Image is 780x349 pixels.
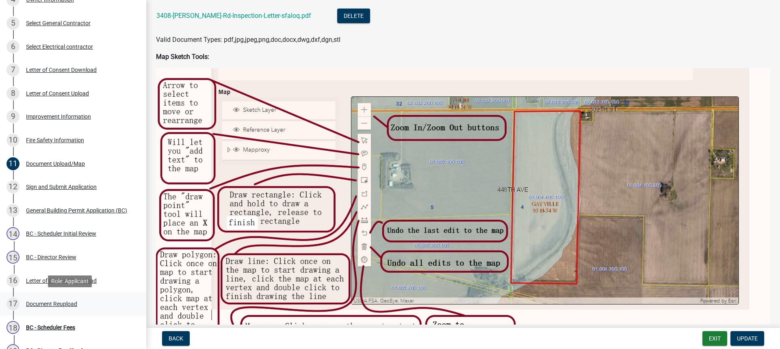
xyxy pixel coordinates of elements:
div: Fire Safety Information [26,137,84,143]
div: 12 [6,180,19,193]
div: 5 [6,17,19,30]
div: BC - Scheduler Fees [26,325,75,330]
div: Sign and Submit Application [26,184,97,190]
div: Document Upload/Map [26,161,85,167]
div: 18 [6,321,19,334]
div: 8 [6,87,19,100]
div: 17 [6,297,19,310]
div: 10 [6,134,19,147]
span: Valid Document Types: pdf,jpg,jpeg,png,doc,docx,dwg,dxf,dgn,stl [156,36,340,43]
div: General Building Permit Application (BC) [26,208,127,213]
div: Letter of Consent Download [26,67,97,73]
strong: Map Sketch Tools: [156,53,209,61]
div: Select General Contractor [26,20,91,26]
div: BC - Director Review [26,254,76,260]
div: Letter of Consent Upload [26,91,89,96]
button: Exit [702,331,727,346]
button: Update [730,331,764,346]
div: 7 [6,63,19,76]
div: Select Electrical contractor [26,44,93,50]
div: 11 [6,157,19,170]
wm-modal-confirm: Delete Document [337,13,370,20]
div: Document Reupload [26,301,77,307]
span: Back [169,335,183,342]
div: 13 [6,204,19,217]
a: 3408-[PERSON_NAME]-Rd-Inspection-Letter-sfaloq.pdf [156,12,311,20]
div: 14 [6,227,19,240]
div: 15 [6,251,19,264]
div: Role: Applicant [48,275,92,287]
div: Letter of Consent Download [26,278,97,284]
button: Back [162,331,190,346]
span: Update [737,335,758,342]
div: 9 [6,110,19,123]
button: Delete [337,9,370,23]
div: 16 [6,274,19,287]
div: Improvement Information [26,114,91,119]
div: BC - Scheduler Initial Review [26,231,96,236]
div: 6 [6,40,19,53]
